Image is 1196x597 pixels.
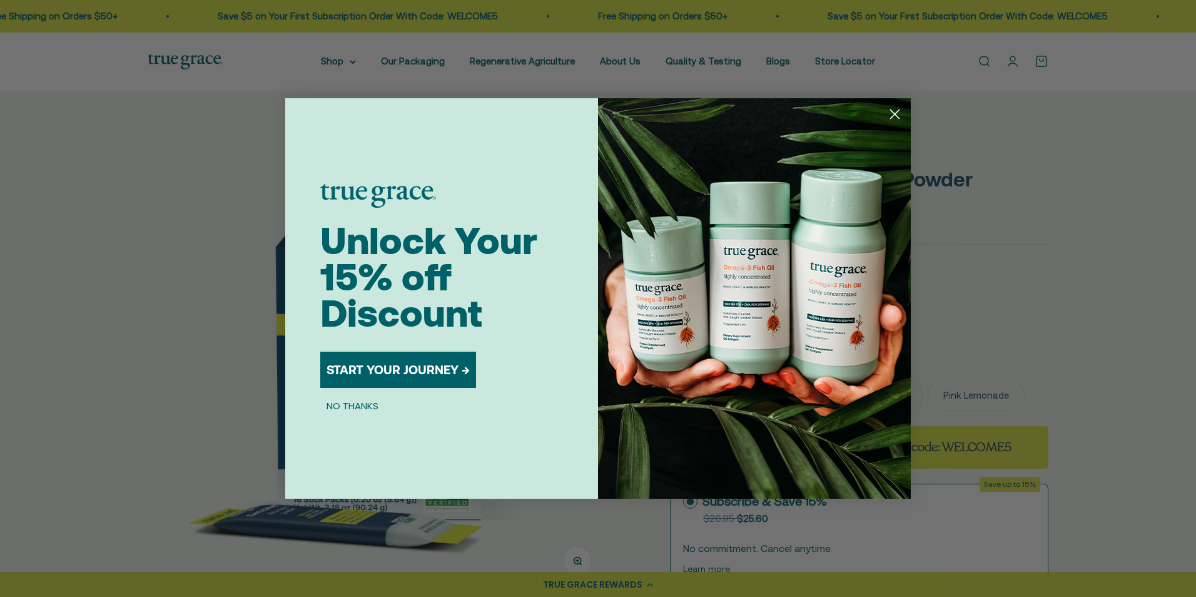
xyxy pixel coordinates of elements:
button: START YOUR JOURNEY → [320,352,476,388]
span: Unlock Your 15% off Discount [320,219,537,335]
button: Close dialog [884,103,906,125]
button: NO THANKS [320,398,385,413]
img: 098727d5-50f8-4f9b-9554-844bb8da1403.jpeg [598,98,911,499]
img: logo placeholder [320,184,436,208]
